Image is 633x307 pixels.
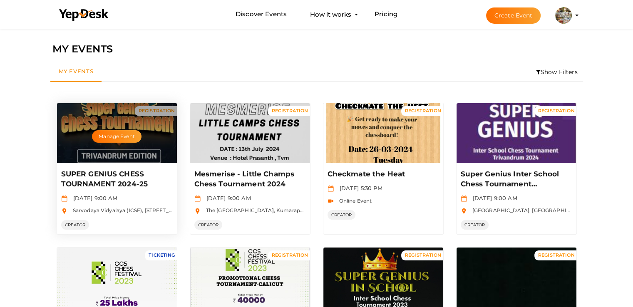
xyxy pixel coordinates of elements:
[202,195,251,201] span: [DATE] 9:00 AM
[92,130,141,143] button: Manage Event
[469,195,517,201] span: [DATE] 9:00 AM
[328,198,334,204] img: video-icon.svg
[50,62,102,82] a: My Events
[236,7,287,22] a: Discover Events
[59,68,94,74] span: My Events
[61,169,171,189] p: SUPER GENIUS CHESS TOURNAMENT 2024-25
[328,186,334,192] img: calendar.svg
[328,169,437,179] p: Checkmate the Heat
[486,7,541,24] button: Create Event
[555,7,572,24] img: SNXIXYF2_small.jpeg
[61,208,67,214] img: location.svg
[461,196,467,202] img: calendar.svg
[375,7,397,22] a: Pricing
[531,62,583,82] li: Show Filters
[461,169,570,189] p: Super Genius Inter School Chess Tournament Trivandrum 2024
[194,220,223,230] span: CREATOR
[61,220,89,230] span: CREATOR
[69,207,196,213] span: Sarvodaya Vidyalaya (ICSE), [STREET_ADDRESS]
[69,195,118,201] span: [DATE] 9:00 AM
[308,7,354,22] button: How it works
[461,220,489,230] span: CREATOR
[61,196,67,202] img: calendar.svg
[335,185,382,191] span: [DATE] 5:30 PM
[328,210,356,220] span: CREATOR
[461,208,467,214] img: location.svg
[335,198,372,204] span: Online Event
[194,208,201,214] img: location.svg
[194,196,201,202] img: calendar.svg
[52,41,581,57] div: MY EVENTS
[194,169,304,189] p: Mesmerise - Little Champs Chess Tournament 2024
